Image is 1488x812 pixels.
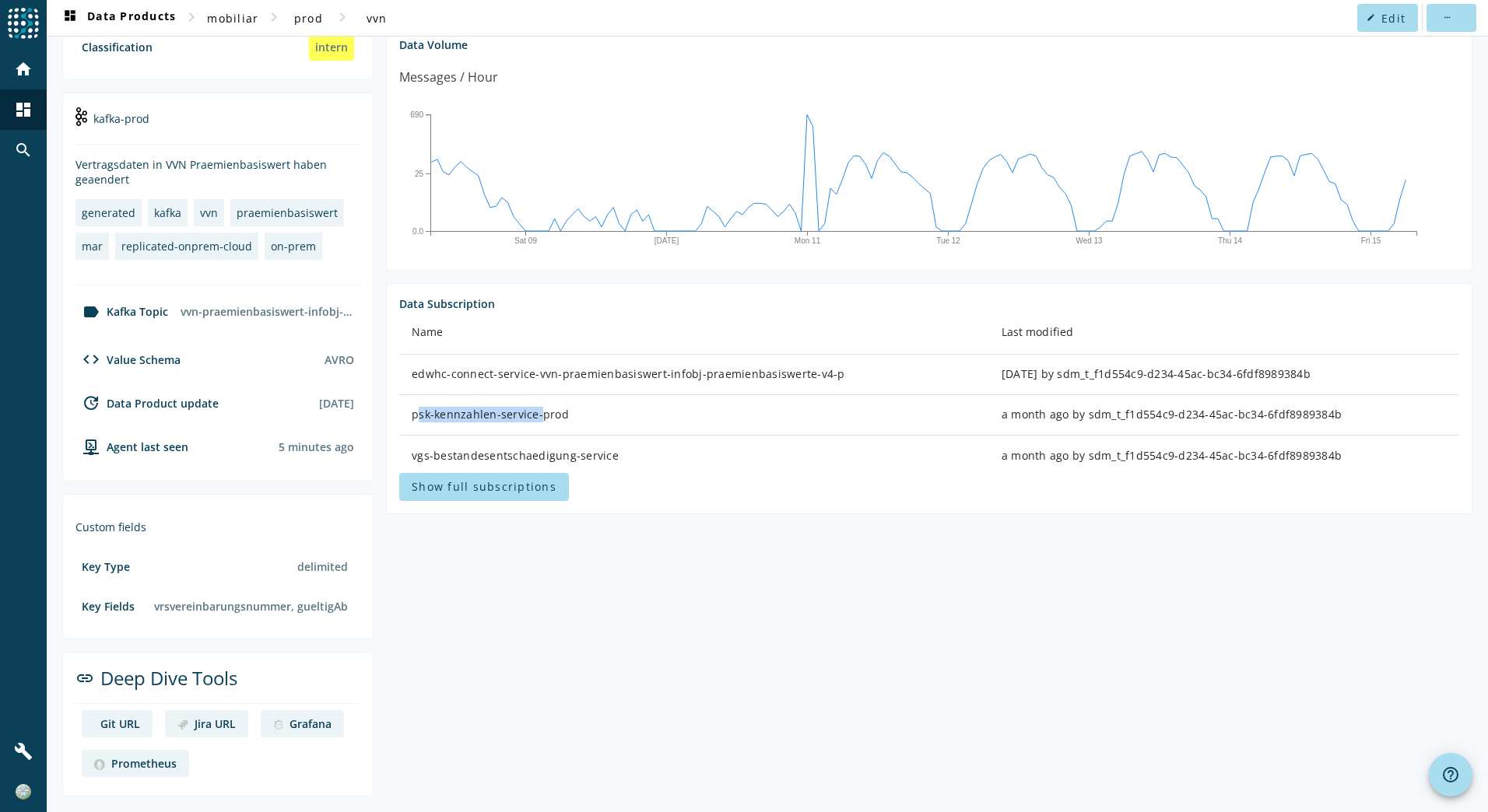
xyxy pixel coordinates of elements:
[121,239,252,254] div: replicated-onprem-cloud
[100,716,140,731] div: Git URL
[82,205,135,220] div: generated
[75,303,168,321] div: Kafka Topic
[399,296,1459,311] div: Data Subscription
[75,107,87,126] img: kafka-prod
[795,236,821,245] text: Mon 11
[1381,11,1406,26] span: Edit
[1076,236,1103,245] text: Wed 13
[309,33,354,61] div: intern
[165,710,248,737] a: deep dive imageJira URL
[207,11,258,26] span: mobiliar
[989,436,1459,476] td: a month ago by sdm_t_f1d554c9-d234-45ac-bc34-6fdf8989384b
[148,593,354,620] div: vrsvereinbarungsnummer, gueltigAb
[989,355,1459,395] td: [DATE] by sdm_t_f1d554c9-d234-45ac-bc34-6fdf8989384b
[655,236,679,245] text: [DATE]
[399,37,1459,52] div: Data Volume
[261,710,344,737] a: deep dive imageGrafana
[352,4,402,32] button: vvn
[16,784,31,800] img: e4649f91bb11345da3315c034925bb90
[412,479,556,494] span: Show full subscriptions
[8,8,39,39] img: spoud-logo.svg
[154,205,181,220] div: kafka
[399,473,569,501] button: Show full subscriptions
[1218,236,1243,245] text: Thu 14
[333,8,352,26] mat-icon: chevron_right
[61,9,79,27] mat-icon: dashboard
[399,311,989,355] th: Name
[75,106,360,145] div: kafka-prod
[82,303,100,321] mat-icon: label
[75,665,360,704] div: Deep Dive Tools
[195,716,236,731] div: Jira URL
[61,9,176,27] span: Data Products
[1361,236,1381,245] text: Fri 15
[415,169,424,177] text: 25
[279,439,354,454] div: Agents typically reports every 15min to 1h
[14,141,33,159] mat-icon: search
[14,742,33,761] mat-icon: build
[290,716,332,731] div: Grafana
[182,8,201,26] mat-icon: chevron_right
[989,311,1459,355] th: Last modified
[412,448,977,464] div: vgs-bestandesentschaedigung-service
[283,4,333,32] button: prod
[54,4,182,32] button: Data Products
[75,157,360,187] div: Vertragsdaten in VVN Praemienbasiswert haben geaendert
[201,4,265,32] button: mobiliar
[273,719,283,730] img: deep dive image
[82,559,130,574] div: Key Type
[200,205,218,220] div: vvn
[82,394,100,412] mat-icon: update
[111,756,177,771] div: Prometheus
[291,553,354,580] div: delimited
[237,205,338,220] div: praemienbasiswert
[410,110,423,119] text: 690
[82,40,153,54] div: Classification
[82,599,135,614] div: Key Fields
[75,437,188,456] div: agent-env-prod
[1357,4,1418,32] button: Edit
[1367,13,1375,22] mat-icon: edit
[177,719,188,730] img: deep dive image
[399,68,498,87] div: Messages / Hour
[82,350,100,369] mat-icon: code
[75,669,94,688] mat-icon: link
[1441,765,1460,784] mat-icon: help_outline
[1442,13,1451,22] mat-icon: more_horiz
[14,60,33,79] mat-icon: home
[94,759,105,770] img: deep dive image
[325,352,354,367] div: AVRO
[75,350,181,369] div: Value Schema
[174,298,360,325] div: vvn-praemienbasiswert-infobj-praemienbasiswerte-v4-prod
[75,394,219,412] div: Data Product update
[82,750,189,777] a: deep dive imagePrometheus
[271,239,316,254] div: on-prem
[265,8,283,26] mat-icon: chevron_right
[412,366,977,382] div: edwhc-connect-service-vvn-praemienbasiswert-infobj-praemienbasiswerte-v4-p
[319,396,354,411] div: [DATE]
[412,407,977,422] div: psk-kennzahlen-service-prod
[989,395,1459,436] td: a month ago by sdm_t_f1d554c9-d234-45ac-bc34-6fdf8989384b
[82,239,103,254] div: mar
[367,11,388,26] span: vvn
[294,11,323,26] span: prod
[514,236,537,245] text: Sat 09
[936,236,960,245] text: Tue 12
[75,520,360,534] div: Custom fields
[82,710,153,737] a: deep dive imageGit URL
[14,100,33,119] mat-icon: dashboard
[412,226,423,235] text: 0.0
